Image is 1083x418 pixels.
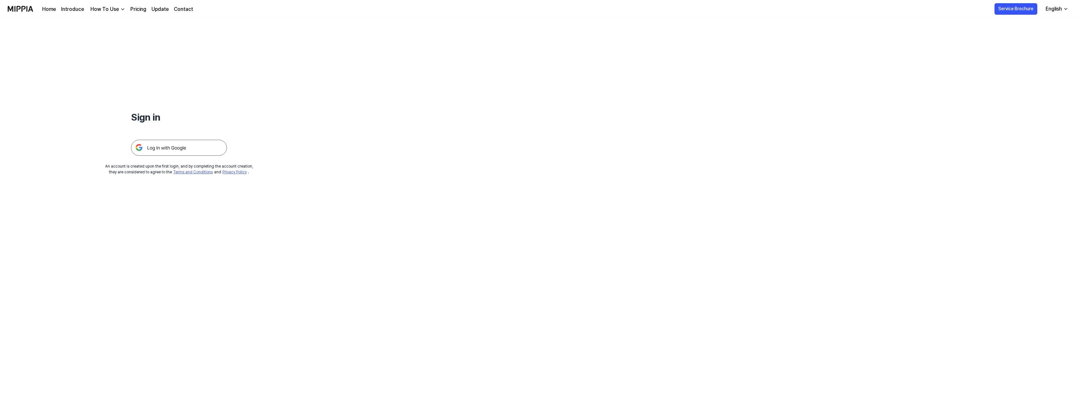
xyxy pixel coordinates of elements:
[89,5,120,13] div: How To Use
[89,5,125,13] button: How To Use
[151,5,169,13] a: Update
[131,110,227,124] h1: Sign in
[105,163,253,175] div: An account is created upon the first login, and by completing the account creation, they are cons...
[222,170,247,174] a: Privacy Policy
[120,7,125,12] img: down
[994,3,1037,15] button: Service Brochure
[1040,3,1072,15] button: English
[131,140,227,156] img: 구글 로그인 버튼
[1044,5,1063,13] div: English
[173,170,213,174] a: Terms and Conditions
[42,5,56,13] a: Home
[61,5,84,13] a: Introduce
[174,5,193,13] a: Contact
[130,5,146,13] a: Pricing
